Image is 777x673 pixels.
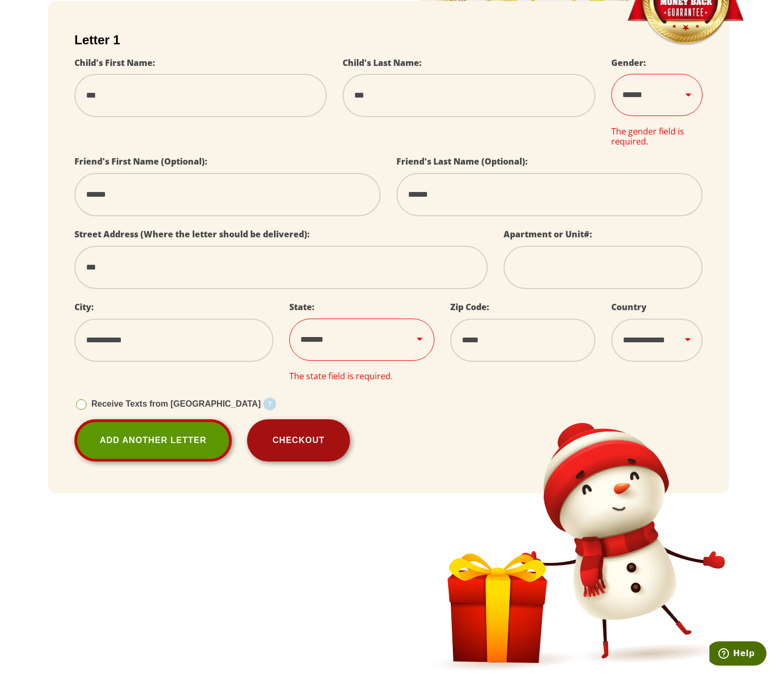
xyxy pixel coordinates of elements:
[343,57,422,69] label: Child's Last Name:
[74,419,232,462] a: Add Another Letter
[74,156,207,167] label: Friend's First Name (Optional):
[289,301,315,313] label: State:
[289,371,434,381] div: The state field is required.
[247,419,350,462] button: Checkout
[396,156,528,167] label: Friend's Last Name (Optional):
[709,641,766,668] iframe: Opens a widget where you can find more information
[611,301,647,313] label: Country
[450,301,489,313] label: Zip Code:
[611,57,646,69] label: Gender:
[74,33,703,47] h2: Letter 1
[74,228,310,240] label: Street Address (Where the letter should be delivered):
[611,127,703,146] div: The gender field is required.
[504,228,592,240] label: Apartment or Unit#:
[91,399,261,408] span: Receive Texts from [GEOGRAPHIC_DATA]
[74,301,94,313] label: City:
[74,57,155,69] label: Child's First Name:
